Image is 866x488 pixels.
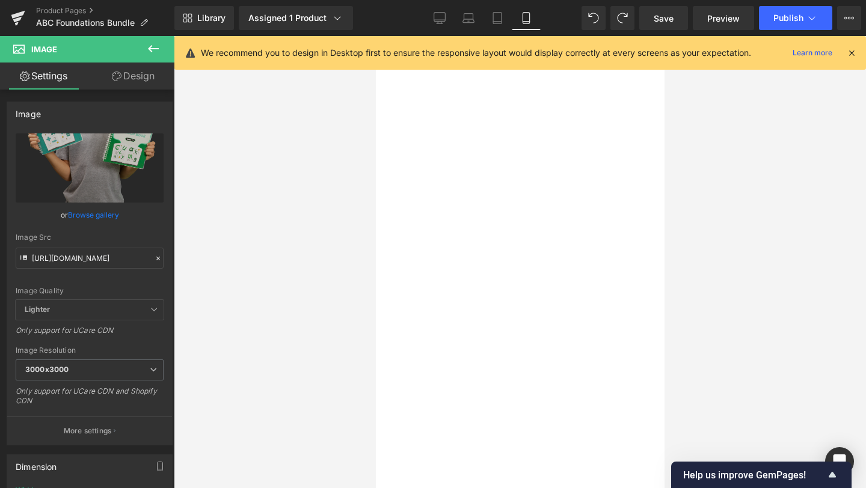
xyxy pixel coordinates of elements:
[16,346,164,355] div: Image Resolution
[174,6,234,30] a: New Library
[693,6,754,30] a: Preview
[825,447,854,476] div: Open Intercom Messenger
[16,209,164,221] div: or
[837,6,861,30] button: More
[16,102,41,119] div: Image
[16,386,164,413] div: Only support for UCare CDN and Shopify CDN
[16,326,164,343] div: Only support for UCare CDN
[788,46,837,60] a: Learn more
[707,12,740,25] span: Preview
[654,12,674,25] span: Save
[773,13,803,23] span: Publish
[610,6,634,30] button: Redo
[64,425,112,436] p: More settings
[201,46,751,59] p: We recommend you to design in Desktop first to ensure the responsive layout would display correct...
[16,248,164,269] input: Link
[483,6,512,30] a: Tablet
[68,204,119,225] a: Browse gallery
[512,6,541,30] a: Mobile
[683,468,840,482] button: Show survey - Help us improve GemPages!
[197,13,226,23] span: Library
[7,416,172,445] button: More settings
[454,6,483,30] a: Laptop
[36,18,135,28] span: ABC Foundations Bundle
[90,63,177,90] a: Design
[16,455,57,472] div: Dimension
[248,12,343,24] div: Assigned 1 Product
[759,6,832,30] button: Publish
[582,6,606,30] button: Undo
[425,6,454,30] a: Desktop
[31,44,57,54] span: Image
[683,469,825,481] span: Help us improve GemPages!
[36,6,174,16] a: Product Pages
[16,233,164,242] div: Image Src
[25,365,69,374] b: 3000x3000
[25,305,50,314] b: Lighter
[16,287,164,295] div: Image Quality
